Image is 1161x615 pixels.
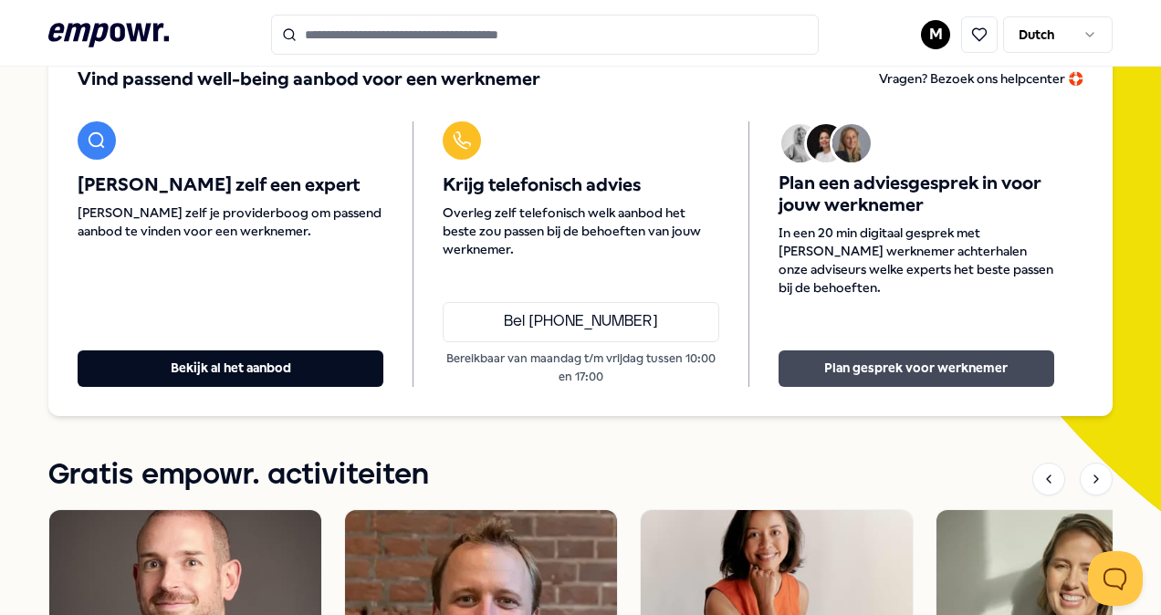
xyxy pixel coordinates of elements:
h1: Gratis empowr. activiteiten [48,453,429,498]
span: In een 20 min digitaal gesprek met [PERSON_NAME] werknemer achterhalen onze adviseurs welke exper... [779,224,1054,297]
button: Plan gesprek voor werknemer [779,350,1054,387]
span: Plan een adviesgesprek in voor jouw werknemer [779,172,1054,216]
span: [PERSON_NAME] zelf je providerboog om passend aanbod te vinden voor een werknemer. [78,203,383,240]
span: Vind passend well-being aanbod voor een werknemer [78,67,540,92]
span: Overleg zelf telefonisch welk aanbod het beste zou passen bij de behoeften van jouw werknemer. [443,203,718,258]
span: Krijg telefonisch advies [443,174,718,196]
a: Vragen? Bezoek ons helpcenter 🛟 [879,67,1083,92]
input: Search for products, categories or subcategories [271,15,819,55]
img: Avatar [781,124,820,162]
button: Bekijk al het aanbod [78,350,383,387]
span: [PERSON_NAME] zelf een expert [78,174,383,196]
a: Bel [PHONE_NUMBER] [443,302,718,342]
img: Avatar [807,124,845,162]
p: Bereikbaar van maandag t/m vrijdag tussen 10:00 en 17:00 [443,349,718,387]
img: Avatar [832,124,871,162]
iframe: Help Scout Beacon - Open [1088,551,1143,606]
button: M [921,20,950,49]
span: Vragen? Bezoek ons helpcenter 🛟 [879,71,1083,86]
